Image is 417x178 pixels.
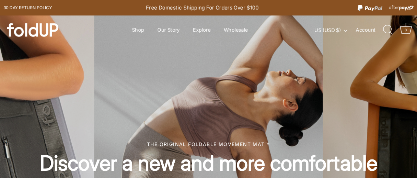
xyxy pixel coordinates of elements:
[3,4,52,12] a: 30 day Return policy
[151,23,186,36] a: Our Story
[126,23,150,36] a: Shop
[380,22,395,37] a: Search
[314,27,355,33] button: US (USD $)
[115,23,265,36] div: Primary navigation
[187,23,217,36] a: Explore
[398,22,413,37] a: Cart
[402,26,409,33] div: 0
[218,23,254,36] a: Wholesale
[7,23,58,37] img: foldUP
[7,23,72,37] a: foldUP
[24,141,393,148] div: The original foldable movement mat™
[356,26,382,34] a: Account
